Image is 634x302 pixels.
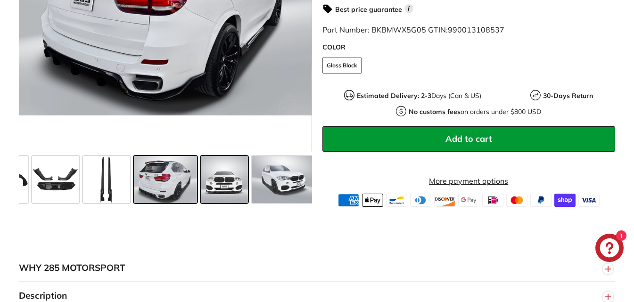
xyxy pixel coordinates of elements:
[543,91,593,99] strong: 30-Days Return
[386,193,407,206] img: bancontact
[322,175,616,186] a: More payment options
[445,133,492,144] span: Add to cart
[335,5,402,13] strong: Best price guarantee
[322,126,616,151] button: Add to cart
[482,193,503,206] img: ideal
[593,234,626,264] inbox-online-store-chat: Shopify online store chat
[357,90,481,100] p: Days (Can & US)
[448,24,504,34] span: 990013108537
[410,193,431,206] img: diners_club
[322,42,616,52] label: COLOR
[458,193,479,206] img: google_pay
[530,193,552,206] img: paypal
[362,193,383,206] img: apple_pay
[409,106,541,116] p: on orders under $800 USD
[322,24,504,34] span: Part Number: BKBMWX5G05 GTIN:
[434,193,455,206] img: discover
[404,4,413,13] span: i
[19,254,615,282] button: WHY 285 MOTORSPORT
[506,193,527,206] img: master
[357,91,431,99] strong: Estimated Delivery: 2-3
[578,193,600,206] img: visa
[409,107,461,115] strong: No customs fees
[338,193,359,206] img: american_express
[554,193,576,206] img: shopify_pay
